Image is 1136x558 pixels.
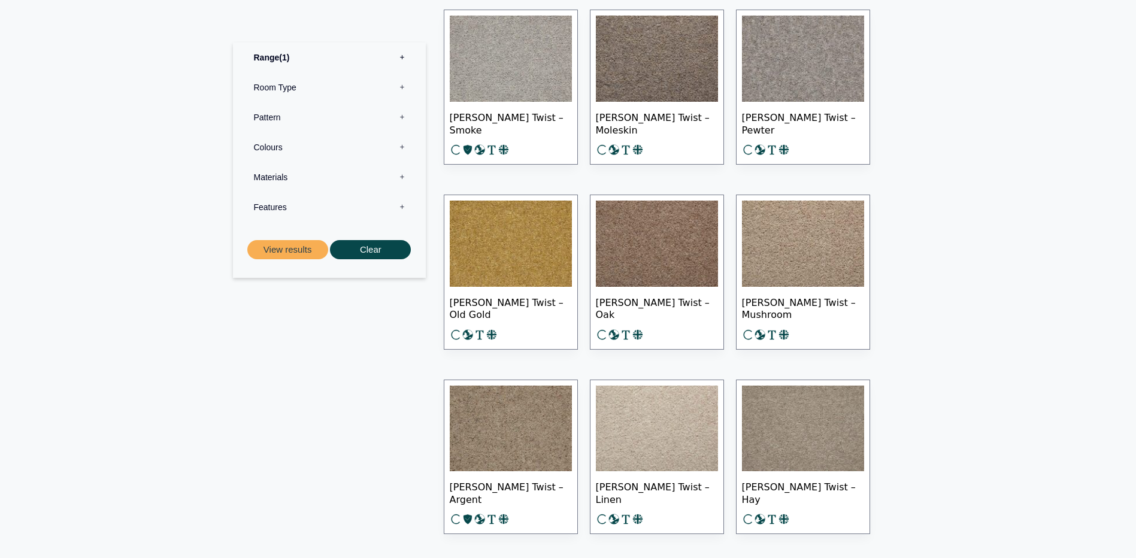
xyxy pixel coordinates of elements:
[247,239,328,259] button: View results
[596,201,718,287] img: Tomkinson Twist - Oak
[596,386,718,472] img: Tomkinson Twist - Linen
[444,380,578,535] a: [PERSON_NAME] Twist – Argent
[450,16,572,102] img: Tomkinson Twist Smoke
[736,380,870,535] a: [PERSON_NAME] Twist – Hay
[590,380,724,535] a: [PERSON_NAME] Twist – Linen
[330,239,411,259] button: Clear
[450,102,572,144] span: [PERSON_NAME] Twist – Smoke
[596,16,718,102] img: Tomkinson Twist - Moleskin
[742,471,864,513] span: [PERSON_NAME] Twist – Hay
[596,102,718,144] span: [PERSON_NAME] Twist – Moleskin
[450,471,572,513] span: [PERSON_NAME] Twist – Argent
[742,386,864,472] img: Tomkinson Twist - Hay
[444,195,578,350] a: [PERSON_NAME] Twist – Old Gold
[736,10,870,165] a: [PERSON_NAME] Twist – Pewter
[742,102,864,144] span: [PERSON_NAME] Twist – Pewter
[450,201,572,287] img: Tomkinson Twist - Old Gold
[736,195,870,350] a: [PERSON_NAME] Twist – Mushroom
[242,42,417,72] label: Range
[242,192,417,222] label: Features
[450,287,572,329] span: [PERSON_NAME] Twist – Old Gold
[742,201,864,287] img: Tomkinson Twist - Mushroom
[590,195,724,350] a: [PERSON_NAME] Twist – Oak
[242,162,417,192] label: Materials
[596,287,718,329] span: [PERSON_NAME] Twist – Oak
[242,132,417,162] label: Colours
[242,72,417,102] label: Room Type
[742,16,864,102] img: Tomkinson Twist - Pewter
[590,10,724,165] a: [PERSON_NAME] Twist – Moleskin
[742,287,864,329] span: [PERSON_NAME] Twist – Mushroom
[242,102,417,132] label: Pattern
[279,52,289,62] span: 1
[444,10,578,165] a: [PERSON_NAME] Twist – Smoke
[596,471,718,513] span: [PERSON_NAME] Twist – Linen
